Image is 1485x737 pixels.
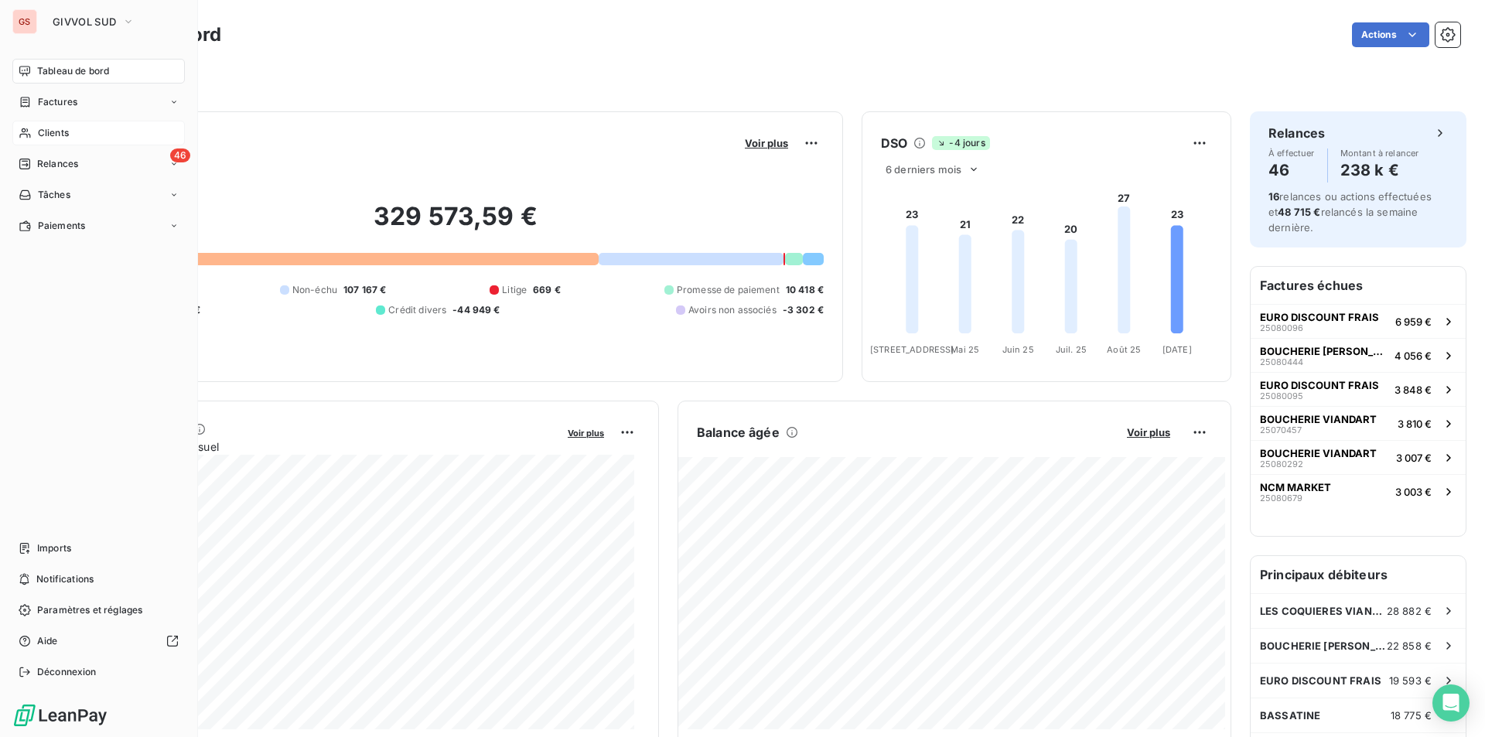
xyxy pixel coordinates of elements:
[452,303,500,317] span: -44 949 €
[1260,413,1377,425] span: BOUCHERIE VIANDART
[1251,474,1466,508] button: NCM MARKET250806793 003 €
[1122,425,1175,439] button: Voir plus
[12,629,185,653] a: Aide
[1002,344,1034,355] tspan: Juin 25
[53,15,116,28] span: GIVVOL SUD
[37,634,58,648] span: Aide
[1260,674,1381,687] span: EURO DISCOUNT FRAIS
[1107,344,1141,355] tspan: Août 25
[292,283,337,297] span: Non-échu
[697,423,780,442] h6: Balance âgée
[87,438,557,455] span: Chiffre d'affaires mensuel
[37,157,78,171] span: Relances
[1260,311,1379,323] span: EURO DISCOUNT FRAIS
[38,188,70,202] span: Tâches
[1260,357,1303,367] span: 25080444
[1251,556,1466,593] h6: Principaux débiteurs
[881,134,907,152] h6: DSO
[38,95,77,109] span: Factures
[37,665,97,679] span: Déconnexion
[37,64,109,78] span: Tableau de bord
[12,9,37,34] div: GS
[740,136,793,150] button: Voir plus
[1268,158,1315,183] h4: 46
[677,283,780,297] span: Promesse de paiement
[786,283,824,297] span: 10 418 €
[1340,158,1419,183] h4: 238 k €
[1352,22,1429,47] button: Actions
[87,201,824,247] h2: 329 573,59 €
[1260,640,1387,652] span: BOUCHERIE [PERSON_NAME]
[1251,304,1466,338] button: EURO DISCOUNT FRAIS250800966 959 €
[1251,267,1466,304] h6: Factures échues
[36,572,94,586] span: Notifications
[1260,459,1303,469] span: 25080292
[951,344,979,355] tspan: Mai 25
[1395,486,1432,498] span: 3 003 €
[1398,418,1432,430] span: 3 810 €
[1260,379,1379,391] span: EURO DISCOUNT FRAIS
[932,136,989,150] span: -4 jours
[1387,640,1432,652] span: 22 858 €
[12,703,108,728] img: Logo LeanPay
[1260,391,1303,401] span: 25080095
[1251,338,1466,372] button: BOUCHERIE [PERSON_NAME]250804444 056 €
[533,283,561,297] span: 669 €
[1268,190,1279,203] span: 16
[1389,674,1432,687] span: 19 593 €
[1260,447,1377,459] span: BOUCHERIE VIANDART
[870,344,954,355] tspan: [STREET_ADDRESS]
[1268,190,1432,234] span: relances ou actions effectuées et relancés la semaine dernière.
[1268,148,1315,158] span: À effectuer
[568,428,604,438] span: Voir plus
[1395,316,1432,328] span: 6 959 €
[1162,344,1192,355] tspan: [DATE]
[1260,425,1302,435] span: 25070457
[886,163,961,176] span: 6 derniers mois
[1251,372,1466,406] button: EURO DISCOUNT FRAIS250800953 848 €
[1432,684,1470,722] div: Open Intercom Messenger
[1395,384,1432,396] span: 3 848 €
[1260,709,1320,722] span: BASSATINE
[1387,605,1432,617] span: 28 882 €
[745,137,788,149] span: Voir plus
[1396,452,1432,464] span: 3 007 €
[563,425,609,439] button: Voir plus
[37,541,71,555] span: Imports
[1251,440,1466,474] button: BOUCHERIE VIANDART250802923 007 €
[1260,481,1331,493] span: NCM MARKET
[343,283,386,297] span: 107 167 €
[1278,206,1320,218] span: 48 715 €
[1260,605,1387,617] span: LES COQUIERES VIANDES
[1260,345,1388,357] span: BOUCHERIE [PERSON_NAME]
[688,303,777,317] span: Avoirs non associés
[388,303,446,317] span: Crédit divers
[170,148,190,162] span: 46
[38,219,85,233] span: Paiements
[38,126,69,140] span: Clients
[783,303,824,317] span: -3 302 €
[1260,323,1303,333] span: 25080096
[1260,493,1302,503] span: 25080679
[1268,124,1325,142] h6: Relances
[1391,709,1432,722] span: 18 775 €
[37,603,142,617] span: Paramètres et réglages
[1251,406,1466,440] button: BOUCHERIE VIANDART250704573 810 €
[1056,344,1087,355] tspan: Juil. 25
[1127,426,1170,438] span: Voir plus
[1340,148,1419,158] span: Montant à relancer
[502,283,527,297] span: Litige
[1395,350,1432,362] span: 4 056 €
